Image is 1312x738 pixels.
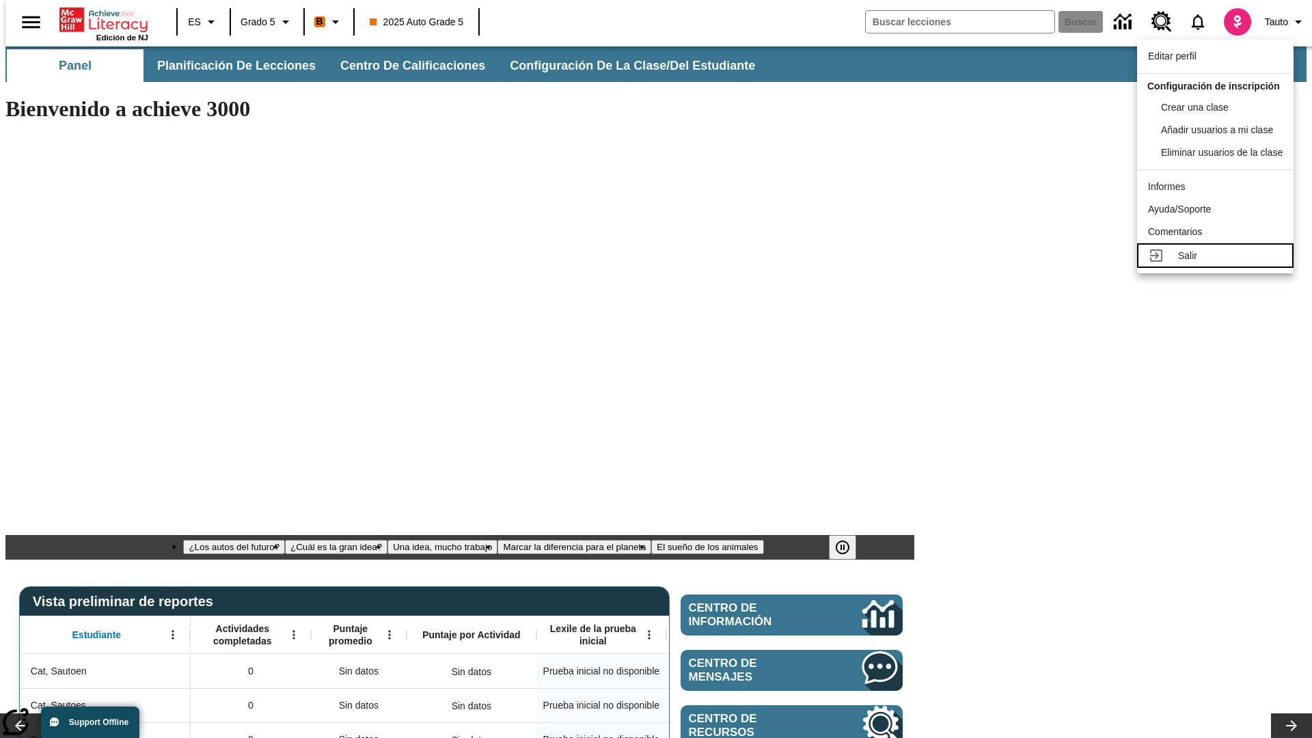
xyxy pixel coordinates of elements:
[1178,250,1197,261] span: Salir
[1148,181,1185,192] span: Informes
[1161,102,1229,113] span: Crear una clase
[1148,204,1211,215] span: Ayuda/Soporte
[1148,226,1202,237] span: Comentarios
[1147,81,1280,92] span: Configuración de inscripción
[1161,147,1283,158] span: Eliminar usuarios de la clase
[1161,124,1273,135] span: Añadir usuarios a mi clase
[1148,51,1197,61] span: Editar perfil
